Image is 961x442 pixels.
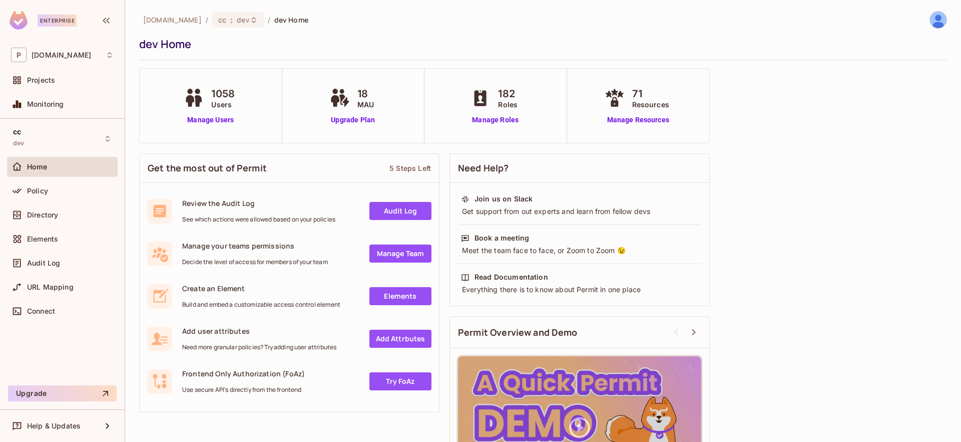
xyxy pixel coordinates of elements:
[369,330,431,348] a: Add Attrbutes
[602,115,674,125] a: Manage Resources
[182,198,335,208] span: Review the Audit Log
[182,386,305,394] span: Use secure API's directly from the frontend
[211,86,235,101] span: 1058
[11,48,27,62] span: P
[369,287,431,305] a: Elements
[474,233,529,243] div: Book a meeting
[143,15,202,25] span: the active workspace
[8,385,117,401] button: Upgrade
[27,422,81,430] span: Help & Updates
[27,235,58,243] span: Elements
[27,100,64,108] span: Monitoring
[27,187,48,195] span: Policy
[274,15,308,25] span: dev Home
[461,206,698,216] div: Get support from out experts and learn from fellow devs
[27,307,55,315] span: Connect
[27,211,58,219] span: Directory
[182,241,328,251] span: Manage your teams permissions
[632,99,669,110] span: Resources
[498,99,518,110] span: Roles
[369,372,431,390] a: Try FoAz
[181,115,240,125] a: Manage Users
[13,139,24,147] span: dev
[461,285,698,295] div: Everything there is to know about Permit in one place
[327,115,379,125] a: Upgrade Plan
[211,99,235,110] span: Users
[268,15,270,25] li: /
[182,369,305,378] span: Frontend Only Authorization (FoAz)
[498,86,518,101] span: 182
[27,76,55,84] span: Projects
[182,326,336,336] span: Add user attributes
[182,284,340,293] span: Create an Element
[182,301,340,309] span: Build and embed a customizable access control element
[458,162,509,174] span: Need Help?
[369,202,431,220] a: Audit Log
[461,246,698,256] div: Meet the team face to face, or Zoom to Zoom 😉
[357,99,374,110] span: MAU
[468,115,523,125] a: Manage Roles
[369,245,431,263] a: Manage Team
[218,15,226,25] span: cc
[27,283,74,291] span: URL Mapping
[230,16,233,24] span: :
[10,11,28,30] img: SReyMgAAAABJRU5ErkJggg==
[182,215,335,224] span: See which actions were allowed based on your policies
[474,272,548,282] div: Read Documentation
[27,259,60,267] span: Audit Log
[389,163,431,173] div: 5 Steps Left
[458,326,578,339] span: Permit Overview and Demo
[474,194,533,204] div: Join us on Slack
[139,37,942,52] div: dev Home
[632,86,669,101] span: 71
[357,86,374,101] span: 18
[38,15,77,27] div: Enterprise
[148,162,267,174] span: Get the most out of Permit
[182,343,336,351] span: Need more granular policies? Try adding user attributes
[32,51,91,59] span: Workspace: pluto.tv
[182,258,328,266] span: Decide the level of access for members of your team
[206,15,208,25] li: /
[27,163,48,171] span: Home
[237,15,249,25] span: dev
[13,128,21,136] span: cc
[930,12,946,28] img: Luis Albarenga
